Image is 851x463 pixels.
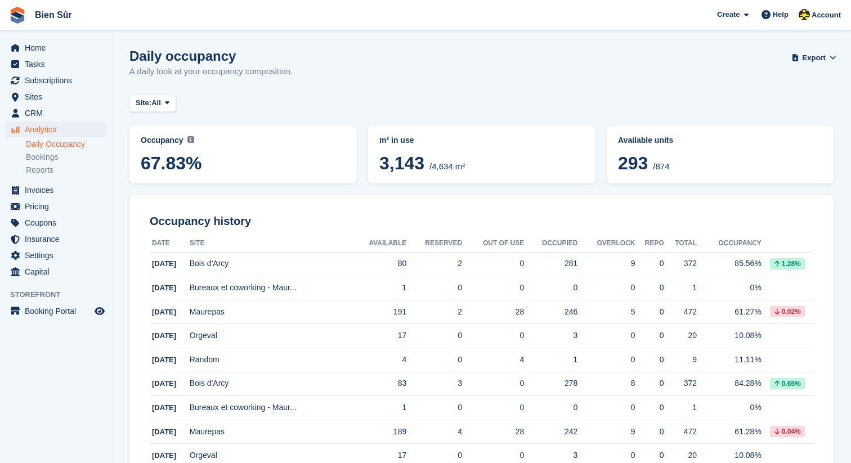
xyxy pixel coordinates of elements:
[190,372,350,396] td: Bois d'Arcy
[141,134,346,146] abbr: Current percentage of m² occupied
[664,235,697,253] th: Total
[25,105,92,121] span: CRM
[350,324,406,348] td: 17
[770,258,805,269] div: 1.28%
[406,324,462,348] td: 0
[664,396,697,420] td: 1
[635,235,664,253] th: Repo
[635,402,664,413] div: 0
[25,89,92,105] span: Sites
[697,372,762,396] td: 84.28%
[697,324,762,348] td: 10.08%
[524,426,577,438] div: 242
[129,65,293,78] p: A daily look at your occupancy composition.
[350,396,406,420] td: 1
[406,420,462,444] td: 4
[136,97,151,109] span: Site:
[190,420,350,444] td: Maurepas
[462,252,524,276] td: 0
[6,303,106,319] a: menu
[524,258,577,269] div: 281
[462,235,524,253] th: Out of Use
[577,449,635,461] div: 0
[524,306,577,318] div: 246
[350,372,406,396] td: 83
[25,182,92,198] span: Invoices
[6,199,106,214] a: menu
[25,248,92,263] span: Settings
[350,276,406,300] td: 1
[190,396,350,420] td: Bureaux et coworking - Maur...
[25,56,92,72] span: Tasks
[429,161,465,171] span: /4,634 m²
[350,348,406,372] td: 4
[773,9,789,20] span: Help
[350,420,406,444] td: 189
[803,52,826,64] span: Export
[152,308,176,316] span: [DATE]
[577,354,635,366] div: 0
[524,235,577,253] th: Occupied
[152,403,176,412] span: [DATE]
[190,252,350,276] td: Bois d'Arcy
[25,199,92,214] span: Pricing
[812,10,841,21] span: Account
[25,231,92,247] span: Insurance
[129,94,176,113] button: Site: All
[190,324,350,348] td: Orgeval
[6,40,106,56] a: menu
[664,324,697,348] td: 20
[6,248,106,263] a: menu
[10,289,112,300] span: Storefront
[6,231,106,247] a: menu
[152,331,176,340] span: [DATE]
[462,324,524,348] td: 0
[129,48,293,64] h1: Daily occupancy
[664,348,697,372] td: 9
[770,426,805,437] div: 0.04%
[577,330,635,341] div: 0
[664,252,697,276] td: 372
[770,378,805,389] div: 0.65%
[6,182,106,198] a: menu
[524,282,577,294] div: 0
[30,6,77,24] a: Bien Sûr
[697,276,762,300] td: 0%
[524,330,577,341] div: 3
[379,136,414,145] span: m² in use
[406,276,462,300] td: 0
[152,259,176,268] span: [DATE]
[6,122,106,137] a: menu
[697,252,762,276] td: 85.56%
[406,300,462,324] td: 2
[462,300,524,324] td: 28
[799,9,810,20] img: Marie Tran
[152,428,176,436] span: [DATE]
[794,48,834,67] button: Export
[379,134,584,146] abbr: Current breakdown of %{unit} occupied
[462,420,524,444] td: 28
[93,304,106,318] a: Preview store
[6,215,106,231] a: menu
[152,356,176,364] span: [DATE]
[697,396,762,420] td: 0%
[635,449,664,461] div: 0
[577,235,635,253] th: Overlock
[524,377,577,389] div: 278
[141,136,183,145] span: Occupancy
[25,73,92,88] span: Subscriptions
[6,73,106,88] a: menu
[190,300,350,324] td: Maurepas
[635,377,664,389] div: 0
[577,402,635,413] div: 0
[635,306,664,318] div: 0
[26,152,106,163] a: Bookings
[618,134,823,146] abbr: Current percentage of units occupied or overlocked
[187,136,194,143] img: icon-info-grey-7440780725fd019a000dd9b08b2336e03edf1995a4989e88bcd33f0948082b44.svg
[697,235,762,253] th: Occupancy
[150,235,190,253] th: Date
[350,235,406,253] th: Available
[9,7,26,24] img: stora-icon-8386f47178a22dfd0bd8f6a31ec36ba5ce8667c1dd55bd0f319d3a0aa187defe.svg
[152,451,176,460] span: [DATE]
[577,282,635,294] div: 0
